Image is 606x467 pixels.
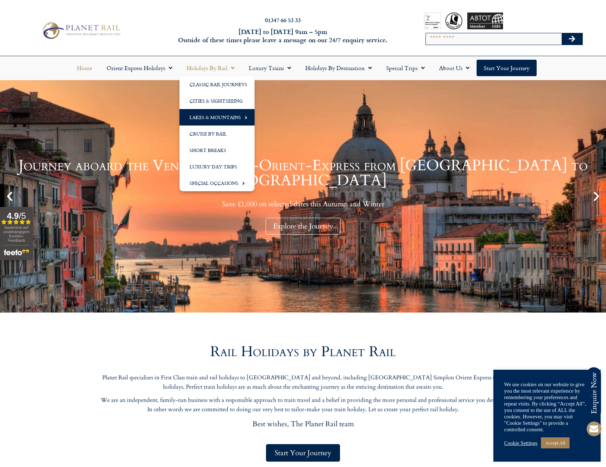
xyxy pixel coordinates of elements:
a: Holidays by Rail [179,60,242,76]
h1: Journey aboard the Venice Simplon-Orient-Express from [GEOGRAPHIC_DATA] to [GEOGRAPHIC_DATA] [18,158,588,188]
a: 01347 66 53 33 [265,16,301,24]
a: Start your Journey [477,60,537,76]
a: Cities & Sightseeing [179,93,255,109]
h2: Rail Holidays by Planet Rail [99,345,507,359]
p: Save £1,000 on selected dates this Autumn and Winter [18,200,588,208]
a: Cruise by Rail [179,126,255,142]
a: Holidays by Destination [298,60,379,76]
a: Special Occasions [179,175,255,191]
div: Next slide [590,190,602,202]
a: Start Your Journey [266,444,340,462]
a: Short Breaks [179,142,255,158]
div: Previous slide [4,190,16,202]
div: Explore the Journey [266,218,341,235]
a: About Us [432,60,477,76]
h6: [DATE] to [DATE] 9am – 5pm Outside of these times please leave a message on our 24/7 enquiry serv... [163,28,402,44]
div: We use cookies on our website to give you the most relevant experience by remembering your prefer... [504,381,590,433]
a: Cookie Settings [504,440,537,446]
a: Special Trips [379,60,432,76]
a: Home [70,60,99,76]
span: Best wishes, The Planet Rail team [252,419,354,429]
a: Lakes & Mountains [179,109,255,126]
p: We are an independent, family-run business with a responsible approach to train travel and a beli... [99,396,507,414]
a: Orient Express Holidays [99,60,179,76]
a: Luxury Day Trips [179,158,255,175]
img: Planet Rail Train Holidays Logo [39,20,123,41]
ul: Holidays by Rail [179,76,255,191]
span: Start Your Journey [275,448,331,457]
a: Accept All [541,437,570,448]
a: Luxury Trains [242,60,298,76]
p: Planet Rail specialises in First Class train and rail holidays to [GEOGRAPHIC_DATA] and beyond, i... [99,373,507,392]
a: Classic Rail Journeys [179,76,255,93]
button: Search [562,33,582,45]
nav: Menu [4,60,602,76]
